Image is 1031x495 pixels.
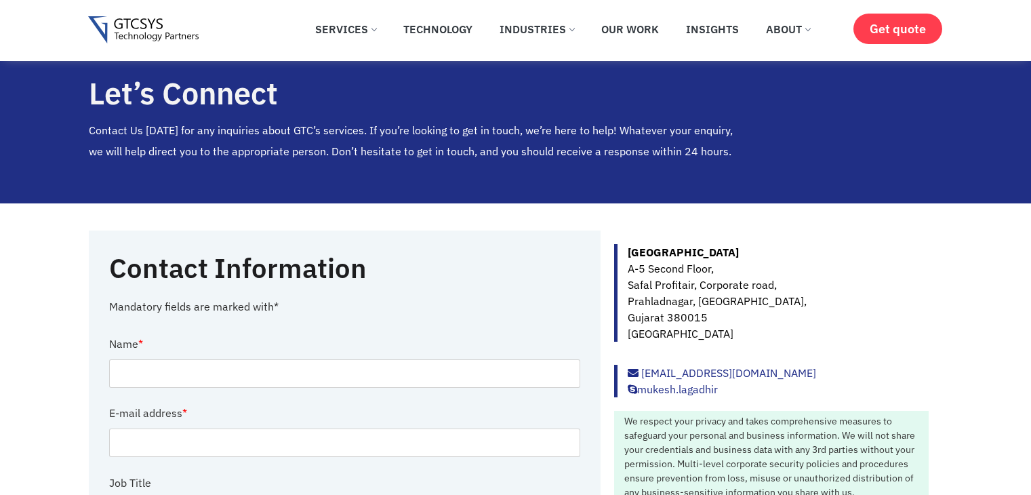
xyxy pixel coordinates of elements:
h2: Contact Information [109,251,543,285]
a: Insights [676,14,749,44]
a: mukesh.lagadhir [628,382,718,396]
a: Industries [489,14,584,44]
a: Our Work [591,14,669,44]
a: Technology [393,14,483,44]
p: Contact Us [DATE] for any inquiries about GTC’s services. If you’re looking to get in touch, we’r... [89,120,748,161]
p: A-5 Second Floor, Safal Profitair, Corporate road, Prahladnagar, [GEOGRAPHIC_DATA], Gujarat 38001... [628,244,929,342]
strong: [GEOGRAPHIC_DATA] [628,245,739,259]
h3: Let’s Connect [89,77,748,111]
img: Gtcsys logo [88,16,199,44]
label: E-mail address [109,397,187,429]
a: About [756,14,820,44]
span: Get quote [870,22,926,36]
label: Name [109,328,143,359]
a: Services [305,14,386,44]
a: [EMAIL_ADDRESS][DOMAIN_NAME] [628,366,816,380]
div: Mandatory fields are marked with* [109,298,581,315]
a: Get quote [853,14,942,44]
